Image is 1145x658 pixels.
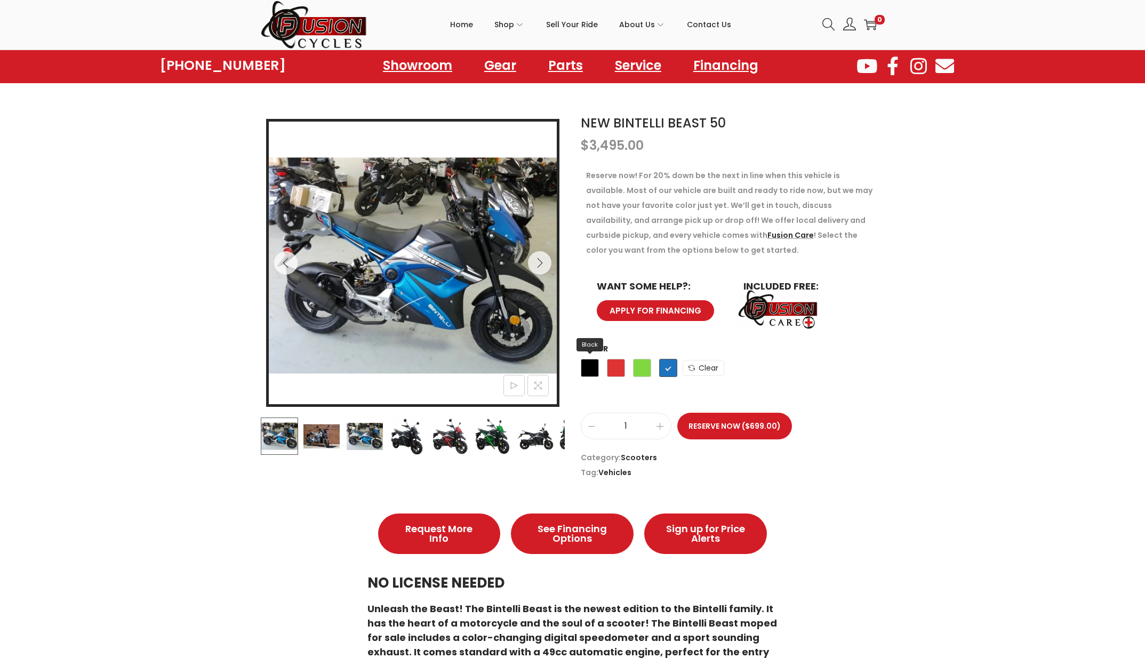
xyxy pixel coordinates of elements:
input: Product quantity [581,419,671,434]
span: $ [581,137,589,154]
a: See Financing Options [511,513,634,554]
span: Home [450,11,473,38]
a: About Us [619,1,666,49]
img: Product image [516,418,554,455]
span: Sign up for Price Alerts [666,524,746,543]
img: Product image [260,418,298,455]
h5: NO LICENSE NEEDED [367,573,778,593]
img: Product image [559,418,596,455]
span: Tag: [581,465,885,480]
span: See Financing Options [532,524,612,543]
a: Parts [538,53,594,78]
img: Product image [431,418,468,455]
span: Request More Info [399,524,479,543]
span: Category: [581,450,885,465]
span: About Us [619,11,655,38]
img: Product image [346,418,383,455]
button: Next [528,251,551,275]
a: Shop [494,1,525,49]
a: Contact Us [687,1,731,49]
a: APPLY FOR FINANCING [597,300,714,321]
h6: INCLUDED FREE: [743,282,869,291]
button: Reserve Now ($699.00) [677,413,792,439]
span: APPLY FOR FINANCING [610,307,701,315]
a: 0 [864,18,877,31]
a: Vehicles [598,467,631,478]
a: Fusion Care [767,230,814,240]
a: Sell Your Ride [546,1,598,49]
img: Product image [303,418,340,455]
a: Service [604,53,672,78]
a: Home [450,1,473,49]
a: Scooters [621,452,657,463]
span: Sell Your Ride [546,11,598,38]
h6: WANT SOME HELP?: [597,282,722,291]
img: Product image [474,418,511,455]
a: Showroom [372,53,463,78]
nav: Menu [372,53,769,78]
a: Sign up for Price Alerts [644,513,767,554]
span: Black [576,338,603,351]
a: Request More Info [378,513,501,554]
a: [PHONE_NUMBER] [160,58,286,73]
nav: Primary navigation [367,1,814,49]
bdi: 3,495.00 [581,137,644,154]
span: Shop [494,11,514,38]
img: NEW BINTELLI BEAST 50 [269,122,557,410]
span: Contact Us [687,11,731,38]
p: Reserve now! For 20% down be the next in line when this vehicle is available. Most of our vehicle... [586,168,879,258]
a: Gear [474,53,527,78]
a: Financing [683,53,769,78]
a: Clear [683,360,724,376]
img: Product image [388,418,426,455]
button: Previous [274,251,298,275]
